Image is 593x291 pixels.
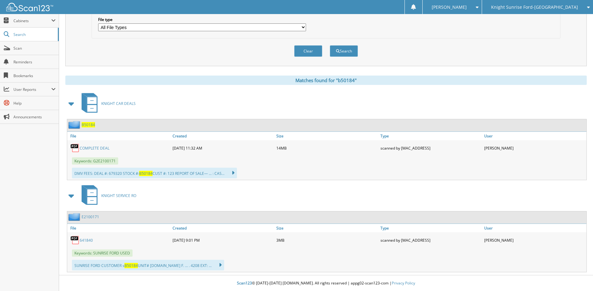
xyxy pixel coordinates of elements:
[294,45,322,57] button: Clear
[275,224,379,232] a: Size
[483,132,586,140] a: User
[67,224,171,232] a: File
[330,45,358,57] button: Search
[275,234,379,246] div: 3MB
[171,132,275,140] a: Created
[275,142,379,154] div: 14MB
[139,171,153,176] span: B50184
[237,280,252,286] span: Scan123
[379,224,483,232] a: Type
[379,234,483,246] div: scanned by [MAC_ADDRESS]
[13,101,56,106] span: Help
[13,18,51,23] span: Cabinets
[379,142,483,154] div: scanned by [MAC_ADDRESS]
[59,276,593,291] div: © [DATE]-[DATE] [DOMAIN_NAME]. All rights reserved | appg02-scan123-com |
[13,87,51,92] span: User Reports
[101,193,136,198] span: KNIGHT SERVICE RO
[13,73,56,78] span: Bookmarks
[432,5,467,9] span: [PERSON_NAME]
[80,145,109,151] a: COMPLETE DEAL
[13,114,56,120] span: Announcements
[98,17,306,22] label: File type
[483,234,586,246] div: [PERSON_NAME]
[124,263,138,268] span: B50184
[68,213,82,221] img: folder2.png
[483,224,586,232] a: User
[13,59,56,65] span: Reminders
[483,142,586,154] div: [PERSON_NAME]
[275,132,379,140] a: Size
[72,157,118,165] span: Keywords: G2E2100171
[70,143,80,153] img: PDF.png
[13,46,56,51] span: Scan
[78,91,136,116] a: KNIGHT CAR DEALS
[379,132,483,140] a: Type
[68,121,82,129] img: folder2.png
[171,142,275,154] div: [DATE] 11:32 AM
[80,238,93,243] a: 641840
[13,32,55,37] span: Search
[72,168,237,178] div: DMV FEES: DEAL #: 679320 STOCK #: CUST #: 123 REPORT OF SALE— ... : CAS...
[101,101,136,106] span: KNIGHT CAR DEALS
[70,235,80,245] img: PDF.png
[67,132,171,140] a: File
[6,3,53,11] img: scan123-logo-white.svg
[171,224,275,232] a: Created
[562,261,593,291] iframe: Chat Widget
[72,249,133,257] span: Keywords: SUNRISE FORD USED
[171,234,275,246] div: [DATE] 9:01 PM
[72,260,224,270] div: SUNRISE FORD CUSTOMER s UNIT# [DOMAIN_NAME] F. ... . 4208 EXT: ...
[82,214,99,219] a: E2100171
[78,183,136,208] a: KNIGHT SERVICE RO
[82,122,95,127] a: B50184
[392,280,415,286] a: Privacy Policy
[65,76,587,85] div: Matches found for "b50184"
[491,5,578,9] span: Knight Sunrise Ford-[GEOGRAPHIC_DATA]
